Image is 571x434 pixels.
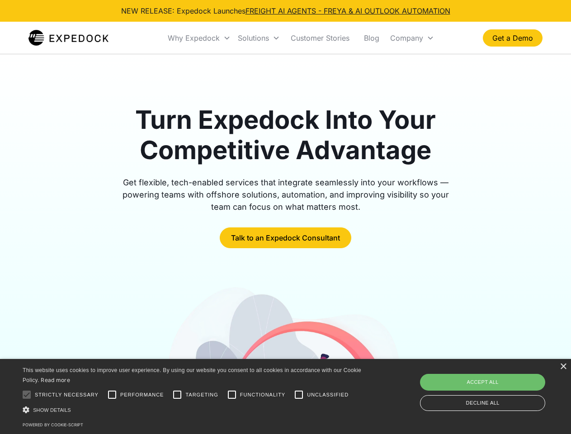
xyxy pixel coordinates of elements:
[33,407,71,413] span: Show details
[283,23,357,53] a: Customer Stories
[420,336,571,434] iframe: Chat Widget
[112,176,459,213] div: Get flexible, tech-enabled services that integrate seamlessly into your workflows — powering team...
[240,391,285,399] span: Functionality
[245,6,450,15] a: FREIGHT AI AGENTS - FREYA & AI OUTLOOK AUTOMATION
[390,33,423,42] div: Company
[28,29,109,47] img: Expedock Logo
[234,23,283,53] div: Solutions
[112,105,459,165] h1: Turn Expedock Into Your Competitive Advantage
[387,23,438,53] div: Company
[168,33,220,42] div: Why Expedock
[35,391,99,399] span: Strictly necessary
[23,405,364,415] div: Show details
[307,391,349,399] span: Unclassified
[238,33,269,42] div: Solutions
[28,29,109,47] a: home
[121,5,450,16] div: NEW RELEASE: Expedock Launches
[185,391,218,399] span: Targeting
[120,391,164,399] span: Performance
[220,227,351,248] a: Talk to an Expedock Consultant
[483,29,543,47] a: Get a Demo
[23,422,83,427] a: Powered by cookie-script
[357,23,387,53] a: Blog
[41,377,70,383] a: Read more
[164,23,234,53] div: Why Expedock
[23,367,361,384] span: This website uses cookies to improve user experience. By using our website you consent to all coo...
